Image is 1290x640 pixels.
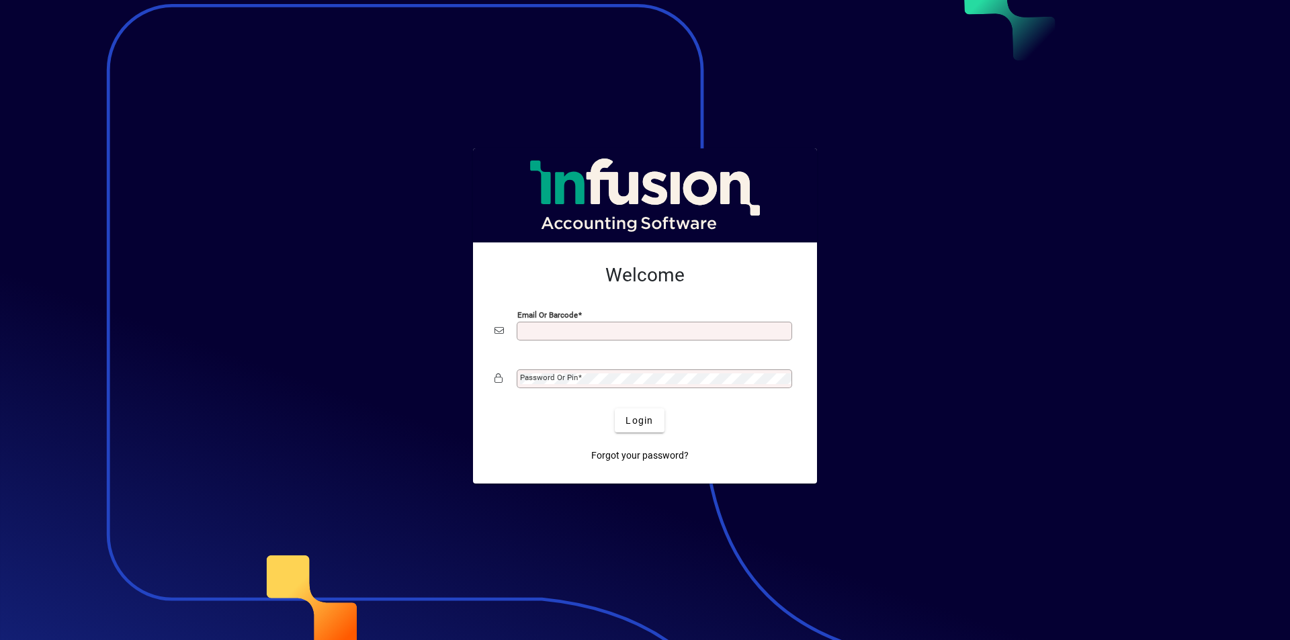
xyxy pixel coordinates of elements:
[517,310,578,320] mat-label: Email or Barcode
[586,443,694,467] a: Forgot your password?
[626,414,653,428] span: Login
[520,373,578,382] mat-label: Password or Pin
[494,264,795,287] h2: Welcome
[591,449,689,463] span: Forgot your password?
[615,408,664,432] button: Login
